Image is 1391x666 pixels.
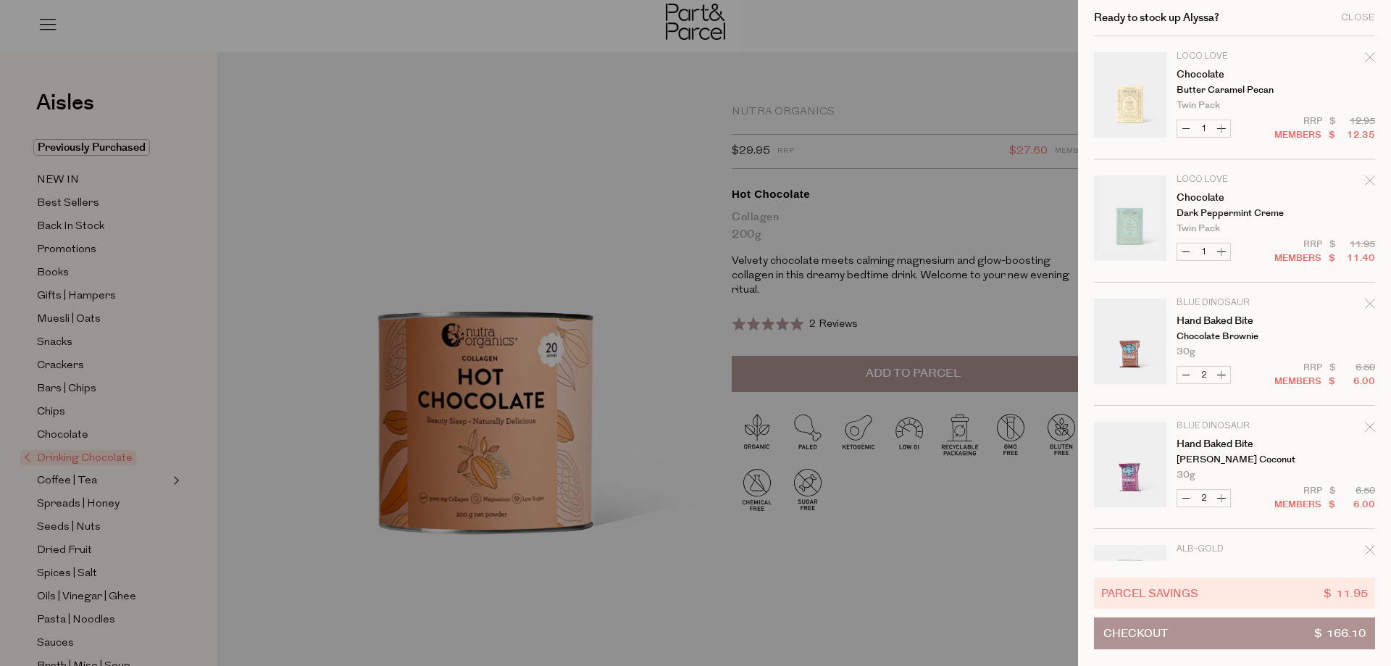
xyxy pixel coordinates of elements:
[1177,209,1289,218] p: Dark Peppermint Creme
[1365,296,1375,316] div: Remove Hand Baked Bite
[1177,86,1289,95] p: Butter Caramel Pecan
[1341,13,1375,22] div: Close
[1177,439,1289,449] a: Hand Baked Bite
[1177,347,1195,357] span: 30g
[1177,455,1289,465] p: [PERSON_NAME] Coconut
[1177,316,1289,326] a: Hand Baked Bite
[1177,52,1289,61] p: Loco Love
[1103,618,1168,649] span: Checkout
[1094,12,1219,23] h2: Ready to stock up Alyssa?
[1177,175,1289,184] p: Loco Love
[1365,420,1375,439] div: Remove Hand Baked Bite
[1365,543,1375,562] div: Remove Mie Noodles
[1324,585,1368,602] span: $ 11.95
[1177,470,1195,480] span: 30g
[1195,490,1213,507] input: QTY Hand Baked Bite
[1195,367,1213,383] input: QTY Hand Baked Bite
[1314,618,1366,649] span: $ 166.10
[1177,101,1220,110] span: Twin Pack
[1177,422,1289,430] p: Blue Dinosaur
[1177,70,1289,80] a: Chocolate
[1365,173,1375,193] div: Remove Chocolate
[1177,193,1289,203] a: Chocolate
[1177,332,1289,341] p: Chocolate Brownie
[1094,617,1375,649] button: Checkout$ 166.10
[1365,50,1375,70] div: Remove Chocolate
[1177,224,1220,233] span: Twin Pack
[1177,545,1289,554] p: Alb-Gold
[1101,585,1198,602] span: Parcel Savings
[1177,299,1289,307] p: Blue Dinosaur
[1195,243,1213,260] input: QTY Chocolate
[1195,120,1213,137] input: QTY Chocolate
